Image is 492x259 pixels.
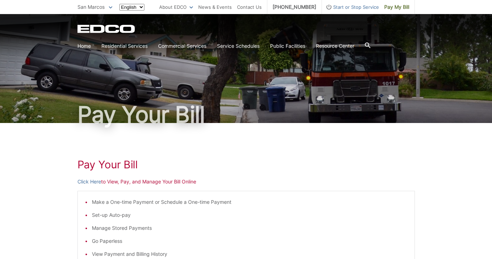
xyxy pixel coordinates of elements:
a: Contact Us [237,3,262,11]
li: Set-up Auto-pay [92,211,407,219]
a: Commercial Services [158,42,206,50]
h1: Pay Your Bill [77,103,415,126]
a: Residential Services [101,42,148,50]
a: Service Schedules [217,42,260,50]
a: Resource Center [316,42,354,50]
a: News & Events [198,3,232,11]
li: Make a One-time Payment or Schedule a One-time Payment [92,198,407,206]
li: Manage Stored Payments [92,224,407,232]
select: Select a language [119,4,144,11]
p: to View, Pay, and Manage Your Bill Online [77,178,415,186]
a: Home [77,42,91,50]
span: Pay My Bill [384,3,409,11]
li: View Payment and Billing History [92,250,407,258]
h1: Pay Your Bill [77,158,415,171]
a: Public Facilities [270,42,305,50]
a: Click Here [77,178,101,186]
a: About EDCO [159,3,193,11]
a: EDCD logo. Return to the homepage. [77,25,136,33]
li: Go Paperless [92,237,407,245]
span: San Marcos [77,4,105,10]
